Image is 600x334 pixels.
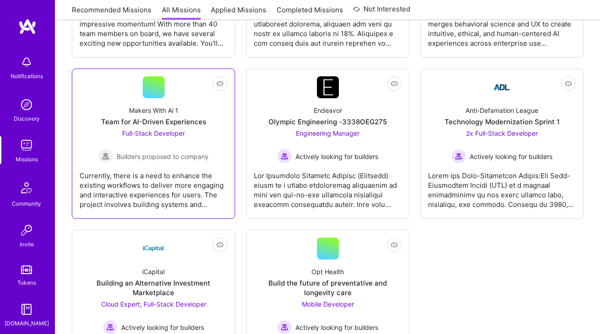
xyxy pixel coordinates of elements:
i: icon EyeClosed [216,80,224,87]
div: Lor Ipsumdolo Sitametc Adipisc (Elitsedd) eiusm te i utlabo etdoloremag aliquaenim ad mini ven qu... [254,164,402,209]
div: Building an Alternative Investment Marketplace [80,278,227,297]
img: Company Logo [317,76,339,98]
div: Tokens [17,278,36,287]
div: We're building a responsible AI platform that merges behavioral science and UX to create intuitiv... [428,2,576,48]
div: Olympic Engineering -3338OEG275 [268,117,387,127]
div: Discovery [14,114,40,123]
i: icon EyeClosed [391,241,398,249]
span: Mobile Developer [302,300,354,308]
div: Community [12,199,41,208]
span: Cloud Expert, Full-Stack Developer [101,300,206,308]
div: iCapital [142,267,165,276]
span: Actively looking for builders [295,323,378,332]
img: Actively looking for builders [451,149,466,164]
a: Not Interested [353,4,410,20]
div: Build the future of preventative and longevity care [254,278,402,297]
a: Applied Missions [211,5,266,20]
img: logo [18,18,37,35]
div: Invite [20,239,34,249]
span: Full-Stack Developer [122,129,185,137]
div: Technology Modernization Sprint 1 [445,117,560,127]
span: 2x Full-Stack Developer [466,129,538,137]
img: Community [16,177,37,199]
div: Loremi do sitamet con ad E.Sedd ei tempo in utlaboreet dolorema, aliquaen adm veni qu nostr ex ul... [254,2,402,48]
img: teamwork [17,136,36,154]
a: Makers With Ai 1Team for AI-Driven ExperiencesFull-Stack Developer Builders proposed to companyBu... [80,76,227,211]
a: Company LogoAnti-Defamation LeagueTechnology Modernization Sprint 12x Full-Stack Developer Active... [428,76,576,211]
div: Grindr is advancing towards 2025 with impressive momentum! With more than 40 team members on boar... [80,2,227,48]
a: Completed Missions [277,5,343,20]
div: Currently, there is a need to enhance the existing workflows to deliver more engaging and interac... [80,164,227,209]
img: bell [17,53,36,71]
div: Makers With Ai 1 [129,106,178,115]
img: Company Logo [143,238,165,260]
img: Builders proposed to company [98,149,113,164]
span: Actively looking for builders [470,152,552,161]
img: Actively looking for builders [277,149,292,164]
div: Opt Health [311,267,344,276]
div: Missions [16,154,38,164]
img: Invite [17,221,36,239]
i: icon EyeClosed [216,241,224,249]
span: Actively looking for builders [121,323,204,332]
div: Endeavor [314,106,342,115]
a: Recommended Missions [72,5,151,20]
i: icon EyeClosed [565,80,572,87]
img: Company Logo [491,76,513,98]
a: Company LogoEndeavorOlympic Engineering -3338OEG275Engineering Manager Actively looking for build... [254,76,402,211]
span: Engineering Manager [296,129,359,137]
img: guide book [17,300,36,318]
i: icon EyeClosed [391,80,398,87]
div: [DOMAIN_NAME] [5,318,49,328]
div: Team for AI-Driven Experiences [101,117,206,127]
img: discovery [17,95,36,114]
span: Actively looking for builders [295,152,378,161]
span: Builders proposed to company [117,152,209,161]
img: tokens [21,265,32,274]
div: Notifications [11,71,43,81]
div: Lorem ips Dolo-Sitametcon Adipis:Eli Sedd-Eiusmodtem Incidi (UTL) et d magnaal enimadminimv qu no... [428,164,576,209]
a: All Missions [162,5,201,20]
div: Anti-Defamation League [466,106,538,115]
